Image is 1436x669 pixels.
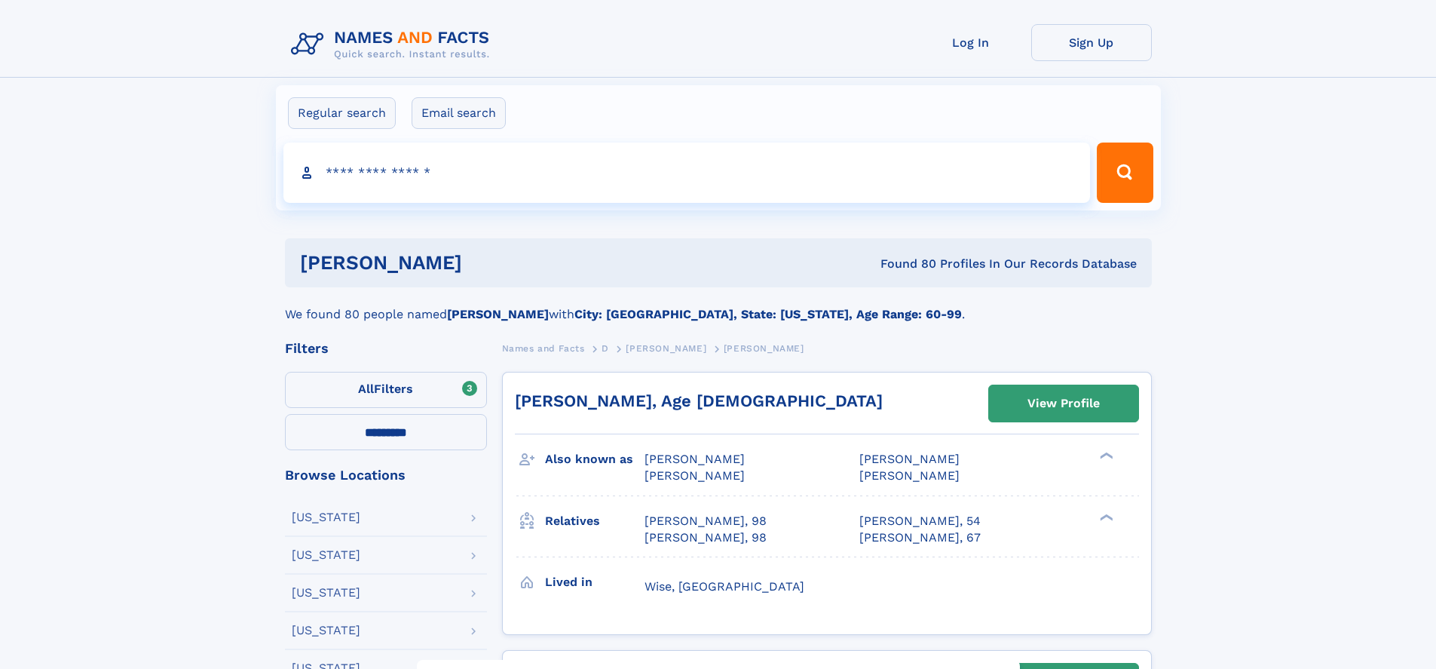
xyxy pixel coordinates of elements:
[545,447,645,472] h3: Also known as
[1027,386,1100,421] div: View Profile
[645,579,804,594] span: Wise, [GEOGRAPHIC_DATA]
[645,468,745,483] span: [PERSON_NAME]
[285,24,502,65] img: Logo Names and Facts
[545,569,645,595] h3: Lived in
[545,508,645,534] h3: Relatives
[1097,143,1153,203] button: Search Button
[515,391,883,410] a: [PERSON_NAME], Age [DEMOGRAPHIC_DATA]
[859,468,960,483] span: [PERSON_NAME]
[645,452,745,466] span: [PERSON_NAME]
[1096,512,1114,522] div: ❯
[285,342,487,355] div: Filters
[671,256,1137,272] div: Found 80 Profiles In Our Records Database
[574,307,962,321] b: City: [GEOGRAPHIC_DATA], State: [US_STATE], Age Range: 60-99
[859,529,981,546] a: [PERSON_NAME], 67
[859,513,981,529] a: [PERSON_NAME], 54
[447,307,549,321] b: [PERSON_NAME]
[285,287,1152,324] div: We found 80 people named with .
[859,452,960,466] span: [PERSON_NAME]
[626,339,706,358] a: [PERSON_NAME]
[1031,24,1152,61] a: Sign Up
[645,529,767,546] a: [PERSON_NAME], 98
[292,587,360,599] div: [US_STATE]
[412,97,506,129] label: Email search
[989,385,1138,422] a: View Profile
[292,625,360,637] div: [US_STATE]
[292,511,360,523] div: [US_STATE]
[283,143,1091,203] input: search input
[724,343,804,354] span: [PERSON_NAME]
[300,253,672,272] h1: [PERSON_NAME]
[645,513,767,529] a: [PERSON_NAME], 98
[626,343,706,354] span: [PERSON_NAME]
[602,339,609,358] a: D
[502,339,585,358] a: Names and Facts
[288,97,396,129] label: Regular search
[911,24,1031,61] a: Log In
[602,343,609,354] span: D
[285,468,487,482] div: Browse Locations
[358,382,374,396] span: All
[1096,451,1114,461] div: ❯
[285,372,487,408] label: Filters
[292,549,360,561] div: [US_STATE]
